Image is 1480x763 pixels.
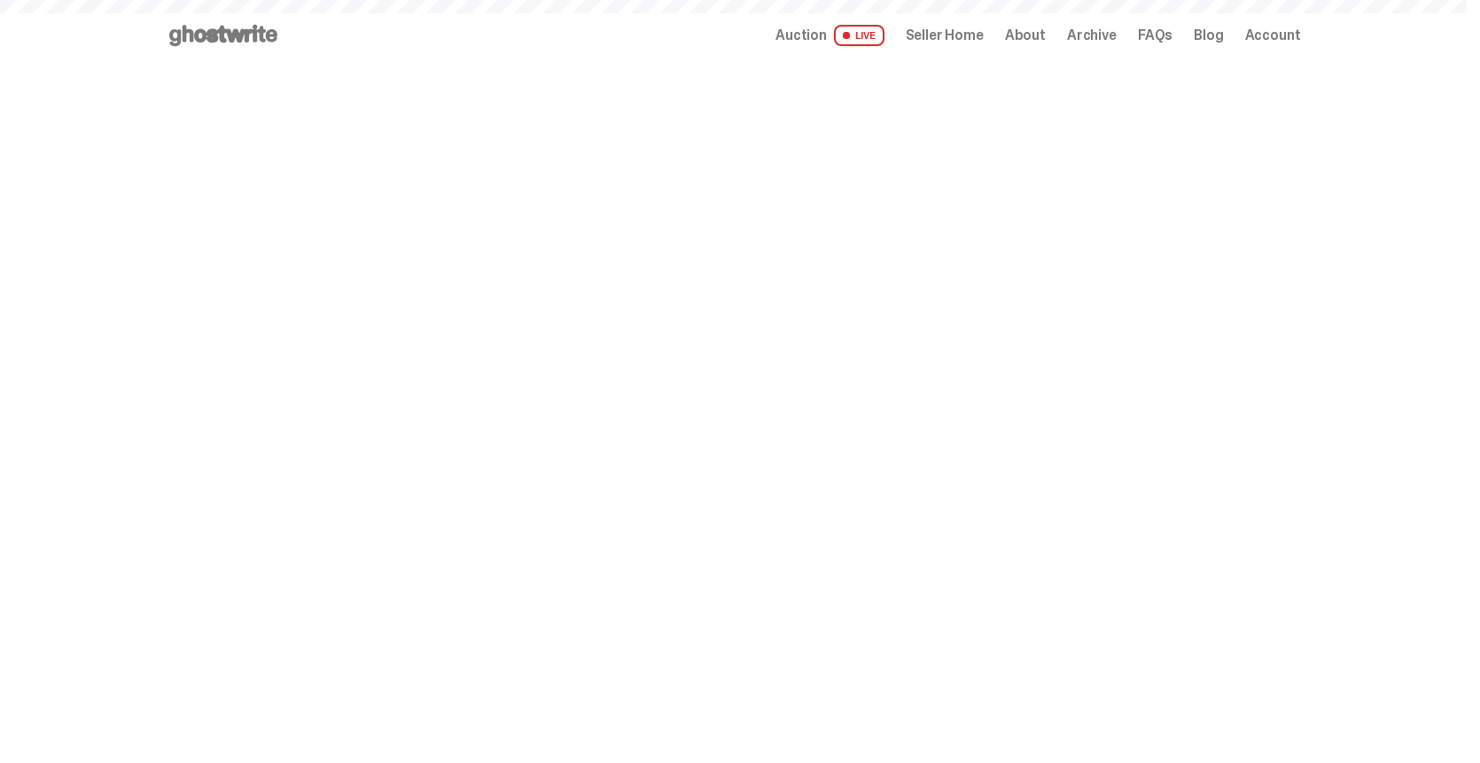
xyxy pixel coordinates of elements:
[1067,28,1117,43] a: Archive
[906,28,984,43] a: Seller Home
[775,28,827,43] span: Auction
[1194,28,1223,43] a: Blog
[1005,28,1046,43] a: About
[834,25,884,46] span: LIVE
[1245,28,1301,43] a: Account
[1138,28,1172,43] a: FAQs
[775,25,884,46] a: Auction LIVE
